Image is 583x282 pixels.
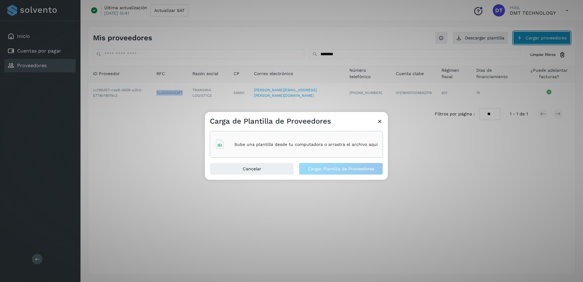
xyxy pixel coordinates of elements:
p: Sube una plantilla desde tu computadora o arrastra el archivo aquí [234,142,378,147]
span: Cancelar [243,167,261,171]
h3: Carga de Plantilla de Proveedores [210,117,331,126]
button: Cancelar [210,163,294,175]
span: Cargar Plantilla de Proveedores [308,167,374,171]
button: Cargar Plantilla de Proveedores [299,163,383,175]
